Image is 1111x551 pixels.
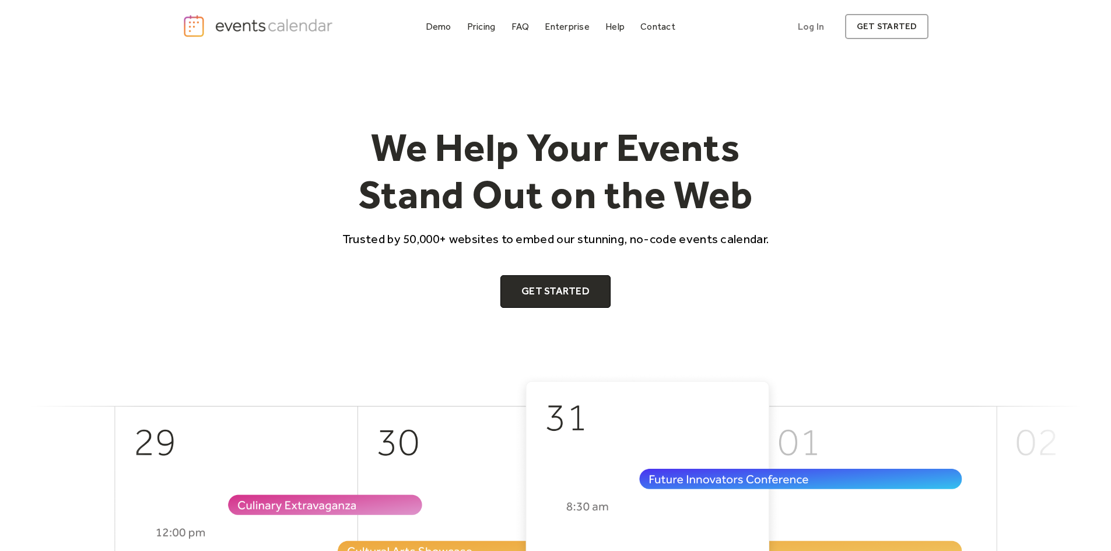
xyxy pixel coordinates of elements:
a: Contact [636,19,680,34]
a: Help [601,19,629,34]
a: Get Started [500,275,611,308]
a: Demo [421,19,456,34]
a: get started [845,14,928,39]
a: Enterprise [540,19,594,34]
div: Enterprise [545,23,589,30]
a: Log In [786,14,836,39]
div: Help [605,23,625,30]
h1: We Help Your Events Stand Out on the Web [332,124,780,219]
p: Trusted by 50,000+ websites to embed our stunning, no-code events calendar. [332,230,780,247]
a: FAQ [507,19,534,34]
a: home [183,14,337,38]
div: FAQ [511,23,530,30]
a: Pricing [462,19,500,34]
div: Demo [426,23,451,30]
div: Contact [640,23,675,30]
div: Pricing [467,23,496,30]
